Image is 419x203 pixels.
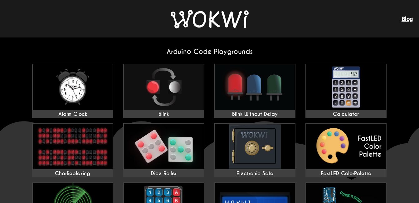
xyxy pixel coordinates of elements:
[33,111,113,117] div: Alarm Clock
[305,123,387,177] a: FastLED ColorPalette
[123,123,204,177] a: Dice Roller
[123,64,204,118] a: Blink
[402,16,413,22] a: Blog
[33,64,113,110] img: Alarm Clock
[171,10,249,28] img: Wokwi
[215,124,295,169] img: Electronic Safe
[215,64,295,110] img: Blink Without Delay
[124,111,204,117] div: Blink
[214,123,295,177] a: Electronic Safe
[306,171,386,177] div: FastLED ColorPalette
[27,47,392,56] h2: Arduino Code Playgrounds
[32,123,113,177] a: Charlieplexing
[215,111,295,117] div: Blink Without Delay
[33,124,113,169] img: Charlieplexing
[215,171,295,177] div: Electronic Safe
[306,124,386,169] img: FastLED ColorPalette
[124,171,204,177] div: Dice Roller
[33,171,113,177] div: Charlieplexing
[306,64,386,110] img: Calculator
[214,64,295,118] a: Blink Without Delay
[32,64,113,118] a: Alarm Clock
[306,111,386,117] div: Calculator
[305,64,387,118] a: Calculator
[124,64,204,110] img: Blink
[124,124,204,169] img: Dice Roller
